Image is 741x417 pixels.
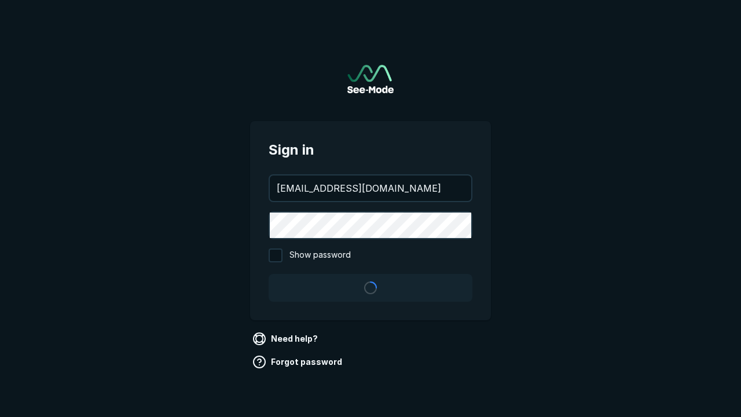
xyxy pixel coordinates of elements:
a: Forgot password [250,353,347,371]
span: Sign in [269,140,472,160]
a: Need help? [250,330,322,348]
input: your@email.com [270,175,471,201]
img: See-Mode Logo [347,65,394,93]
span: Show password [289,248,351,262]
a: Go to sign in [347,65,394,93]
